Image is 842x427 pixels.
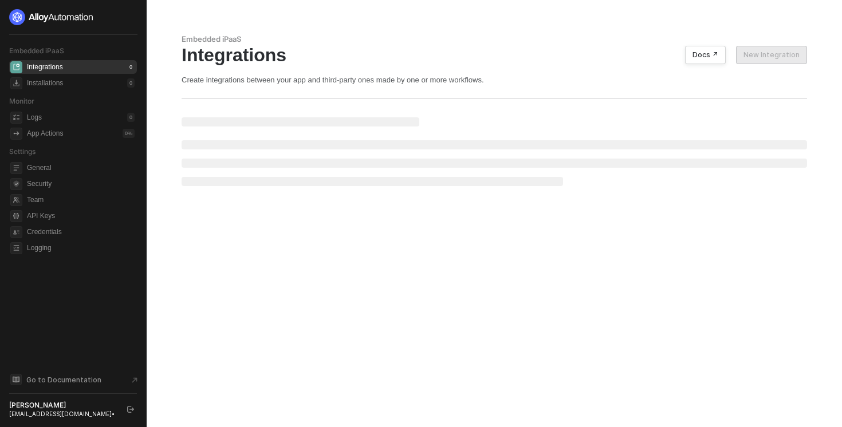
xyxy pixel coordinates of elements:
[27,177,135,191] span: Security
[127,113,135,122] div: 0
[27,225,135,239] span: Credentials
[9,9,137,25] a: logo
[10,242,22,254] span: logging
[693,50,718,60] div: Docs ↗
[9,46,64,55] span: Embedded iPaaS
[182,75,807,85] div: Create integrations between your app and third-party ones made by one or more workflows.
[9,401,117,410] div: [PERSON_NAME]
[10,162,22,174] span: general
[182,34,807,44] div: Embedded iPaaS
[10,112,22,124] span: icon-logs
[10,178,22,190] span: security
[27,241,135,255] span: Logging
[123,129,135,138] div: 0 %
[27,113,42,122] div: Logs
[27,161,135,175] span: General
[10,374,22,385] span: documentation
[10,210,22,222] span: api-key
[9,410,117,418] div: [EMAIL_ADDRESS][DOMAIN_NAME] •
[27,209,135,223] span: API Keys
[685,46,726,64] button: Docs ↗
[27,78,63,88] div: Installations
[129,374,140,386] span: document-arrow
[182,44,807,66] div: Integrations
[10,128,22,140] span: icon-app-actions
[127,62,135,72] div: 0
[27,193,135,207] span: Team
[26,375,101,385] span: Go to Documentation
[9,147,36,156] span: Settings
[27,62,63,72] div: Integrations
[10,226,22,238] span: credentials
[127,406,134,413] span: logout
[10,194,22,206] span: team
[10,77,22,89] span: installations
[127,78,135,88] div: 0
[9,97,34,105] span: Monitor
[27,129,63,139] div: App Actions
[9,9,94,25] img: logo
[10,61,22,73] span: integrations
[9,373,137,386] a: Knowledge Base
[736,46,807,64] button: New Integration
